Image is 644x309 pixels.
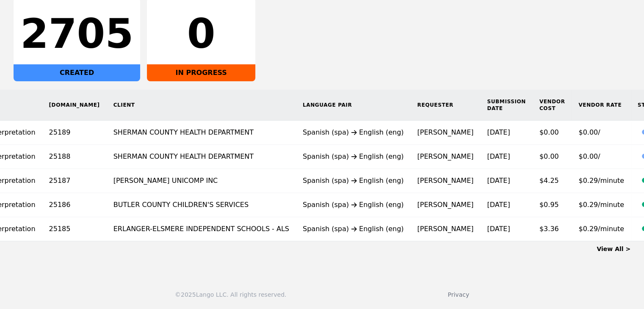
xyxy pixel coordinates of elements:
[578,152,600,160] span: $0.00/
[175,290,286,299] div: © 2025 Lango LLC. All rights reserved.
[597,246,630,252] a: View All >
[107,217,296,241] td: ERLANGER-ELSMERE INDEPENDENT SCHOOLS - ALS
[296,90,411,121] th: Language Pair
[303,200,404,210] div: Spanish (spa) English (eng)
[42,90,107,121] th: [DOMAIN_NAME]
[410,193,480,217] td: [PERSON_NAME]
[487,128,510,136] time: [DATE]
[303,176,404,186] div: Spanish (spa) English (eng)
[107,193,296,217] td: BUTLER COUNTY CHILDREN'S SERVICES
[487,201,510,209] time: [DATE]
[578,201,624,209] span: $0.29/minute
[107,145,296,169] td: SHERMAN COUNTY HEALTH DEPARTMENT
[410,90,480,121] th: Requester
[42,217,107,241] td: 25185
[578,225,624,233] span: $0.29/minute
[410,121,480,145] td: [PERSON_NAME]
[480,90,532,121] th: Submission Date
[578,177,624,185] span: $0.29/minute
[533,121,572,145] td: $0.00
[303,127,404,138] div: Spanish (spa) English (eng)
[303,152,404,162] div: Spanish (spa) English (eng)
[578,128,600,136] span: $0.00/
[410,169,480,193] td: [PERSON_NAME]
[107,121,296,145] td: SHERMAN COUNTY HEALTH DEPARTMENT
[487,152,510,160] time: [DATE]
[107,169,296,193] td: [PERSON_NAME] UNICOMP INC
[572,90,631,121] th: Vendor Rate
[42,145,107,169] td: 25188
[147,64,255,81] div: IN PROGRESS
[42,169,107,193] td: 25187
[487,225,510,233] time: [DATE]
[487,177,510,185] time: [DATE]
[154,14,249,54] div: 0
[107,90,296,121] th: Client
[533,169,572,193] td: $4.25
[410,145,480,169] td: [PERSON_NAME]
[533,217,572,241] td: $3.36
[410,217,480,241] td: [PERSON_NAME]
[533,90,572,121] th: Vendor Cost
[42,121,107,145] td: 25189
[533,193,572,217] td: $0.95
[42,193,107,217] td: 25186
[303,224,404,234] div: Spanish (spa) English (eng)
[20,14,133,54] div: 2705
[448,291,469,298] a: Privacy
[14,64,140,81] div: CREATED
[533,145,572,169] td: $0.00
